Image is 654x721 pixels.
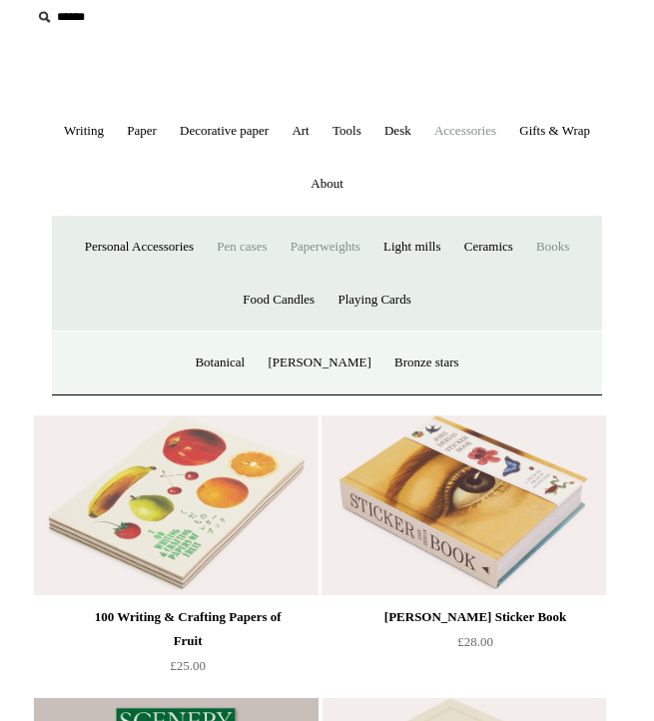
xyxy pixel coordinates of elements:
a: Tools [323,105,371,158]
a: Art [282,105,319,158]
a: About [301,158,353,211]
a: Paper [117,105,167,158]
a: Personal Accessories [75,221,204,274]
a: Pen cases [207,221,277,274]
a: Bronze stars [384,337,469,389]
a: Botanical [185,337,255,389]
a: 100 Writing & Crafting Papers of Fruit 100 Writing & Crafting Papers of Fruit [74,415,357,595]
img: John Derian Sticker Book [322,415,605,595]
a: Gifts & Wrap [509,105,600,158]
span: £25.00 [170,658,206,673]
a: Ceramics [454,221,523,274]
a: Books [526,221,579,274]
a: 100 Writing & Crafting Papers of Fruit £25.00 [74,595,301,678]
a: [PERSON_NAME] Sticker Book £28.00 [361,595,588,654]
a: [PERSON_NAME] [258,337,380,389]
a: Playing Cards [327,274,420,327]
div: 100 Writing & Crafting Papers of Fruit [79,605,296,653]
a: Paperweights [281,221,370,274]
a: Light mills [373,221,450,274]
img: 100 Writing & Crafting Papers of Fruit [34,415,318,595]
a: Writing [54,105,114,158]
a: Desk [374,105,421,158]
a: Decorative paper [170,105,279,158]
a: Food Candles [233,274,325,327]
div: [PERSON_NAME] Sticker Book [366,605,583,629]
span: £28.00 [457,634,493,649]
a: Accessories [424,105,506,158]
a: John Derian Sticker Book John Derian Sticker Book [361,415,645,595]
